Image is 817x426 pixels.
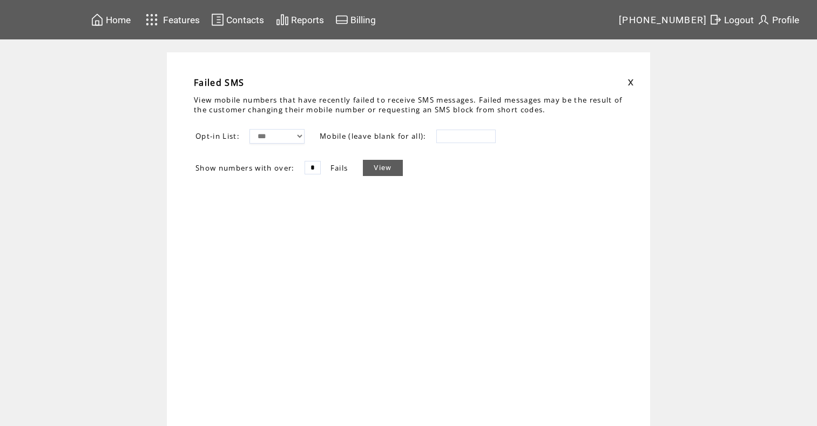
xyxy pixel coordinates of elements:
span: Reports [291,15,324,25]
a: Billing [334,11,377,28]
a: View [363,160,402,176]
img: profile.svg [757,13,770,26]
span: Opt-in List: [195,131,240,141]
span: Profile [772,15,799,25]
span: View mobile numbers that have recently failed to receive SMS messages. Failed messages may be the... [194,95,623,114]
span: Billing [350,15,376,25]
a: Features [141,9,202,30]
img: creidtcard.svg [335,13,348,26]
span: Features [163,15,200,25]
span: Logout [724,15,754,25]
img: home.svg [91,13,104,26]
span: Fails [330,163,348,173]
span: Home [106,15,131,25]
img: exit.svg [709,13,722,26]
img: chart.svg [276,13,289,26]
a: Logout [707,11,755,28]
span: Show numbers with over: [195,163,295,173]
a: Home [89,11,132,28]
span: Failed SMS [194,77,244,89]
span: Contacts [226,15,264,25]
span: Mobile (leave blank for all): [320,131,427,141]
span: [PHONE_NUMBER] [619,15,707,25]
img: features.svg [143,11,161,29]
a: Contacts [210,11,266,28]
a: Reports [274,11,326,28]
a: Profile [755,11,801,28]
img: contacts.svg [211,13,224,26]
